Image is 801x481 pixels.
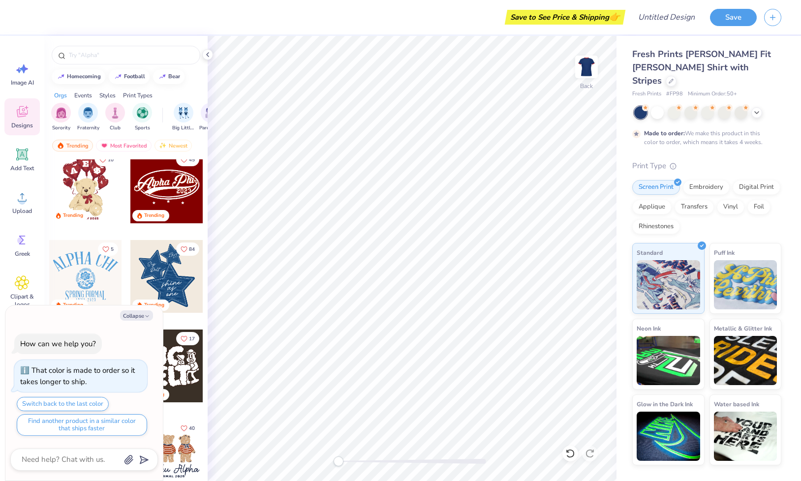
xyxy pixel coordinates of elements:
[57,142,64,149] img: trending.gif
[17,414,147,436] button: Find another product in a similar color that ships faster
[144,301,164,309] div: Trending
[714,336,777,385] img: Metallic & Glitter Ink
[176,332,199,345] button: Like
[747,200,770,214] div: Foil
[137,107,148,119] img: Sports Image
[96,140,152,151] div: Most Favorited
[176,242,199,256] button: Like
[189,426,195,431] span: 40
[98,242,118,256] button: Like
[124,74,145,79] div: football
[637,323,661,333] span: Neon Ink
[632,219,680,234] div: Rhinestones
[609,11,620,23] span: 👉
[120,310,153,321] button: Collapse
[54,91,67,100] div: Orgs
[110,107,121,119] img: Club Image
[12,207,32,215] span: Upload
[95,153,118,166] button: Like
[710,9,757,26] button: Save
[632,160,781,172] div: Print Type
[637,260,700,309] img: Standard
[114,74,122,80] img: trend_line.gif
[153,69,185,84] button: bear
[189,336,195,341] span: 17
[630,7,703,27] input: Untitled Design
[20,365,135,387] div: That color is made to order so it takes longer to ship.
[172,124,195,132] span: Big Little Reveal
[714,260,777,309] img: Puff Ink
[6,293,38,308] span: Clipart & logos
[57,74,65,80] img: trend_line.gif
[68,50,194,60] input: Try "Alpha"
[717,200,744,214] div: Vinyl
[507,10,623,25] div: Save to See Price & Shipping
[176,153,199,166] button: Like
[15,250,30,258] span: Greek
[63,301,83,309] div: Trending
[99,91,116,100] div: Styles
[51,103,71,132] button: filter button
[110,124,121,132] span: Club
[105,103,125,132] div: filter for Club
[714,247,735,258] span: Puff Ink
[52,140,93,151] div: Trending
[52,69,105,84] button: homecoming
[637,247,663,258] span: Standard
[67,74,101,79] div: homecoming
[132,103,152,132] button: filter button
[135,124,150,132] span: Sports
[632,90,661,98] span: Fresh Prints
[83,107,93,119] img: Fraternity Image
[714,323,772,333] span: Metallic & Glitter Ink
[56,107,67,119] img: Sorority Image
[144,212,164,219] div: Trending
[111,247,114,252] span: 5
[77,124,99,132] span: Fraternity
[105,103,125,132] button: filter button
[714,399,759,409] span: Water based Ink
[132,103,152,132] div: filter for Sports
[205,107,216,119] img: Parent's Weekend Image
[108,157,114,162] span: 10
[77,103,99,132] div: filter for Fraternity
[714,412,777,461] img: Water based Ink
[632,200,672,214] div: Applique
[159,142,167,149] img: newest.gif
[100,142,108,149] img: most_fav.gif
[632,180,680,195] div: Screen Print
[10,164,34,172] span: Add Text
[17,397,109,411] button: Switch back to the last color
[189,157,195,162] span: 45
[63,212,83,219] div: Trending
[176,421,199,435] button: Like
[154,140,192,151] div: Newest
[683,180,730,195] div: Embroidery
[77,103,99,132] button: filter button
[172,103,195,132] div: filter for Big Little Reveal
[199,103,222,132] div: filter for Parent's Weekend
[11,79,34,87] span: Image AI
[199,103,222,132] button: filter button
[632,48,771,87] span: Fresh Prints [PERSON_NAME] Fit [PERSON_NAME] Shirt with Stripes
[644,129,685,137] strong: Made to order:
[688,90,737,98] span: Minimum Order: 50 +
[637,412,700,461] img: Glow in the Dark Ink
[637,399,693,409] span: Glow in the Dark Ink
[74,91,92,100] div: Events
[158,74,166,80] img: trend_line.gif
[334,456,343,466] div: Accessibility label
[11,121,33,129] span: Designs
[168,74,180,79] div: bear
[189,247,195,252] span: 84
[644,129,765,147] div: We make this product in this color to order, which means it takes 4 weeks.
[178,107,189,119] img: Big Little Reveal Image
[20,339,96,349] div: How can we help you?
[666,90,683,98] span: # FP98
[123,91,153,100] div: Print Types
[109,69,150,84] button: football
[172,103,195,132] button: filter button
[52,124,70,132] span: Sorority
[199,124,222,132] span: Parent's Weekend
[637,336,700,385] img: Neon Ink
